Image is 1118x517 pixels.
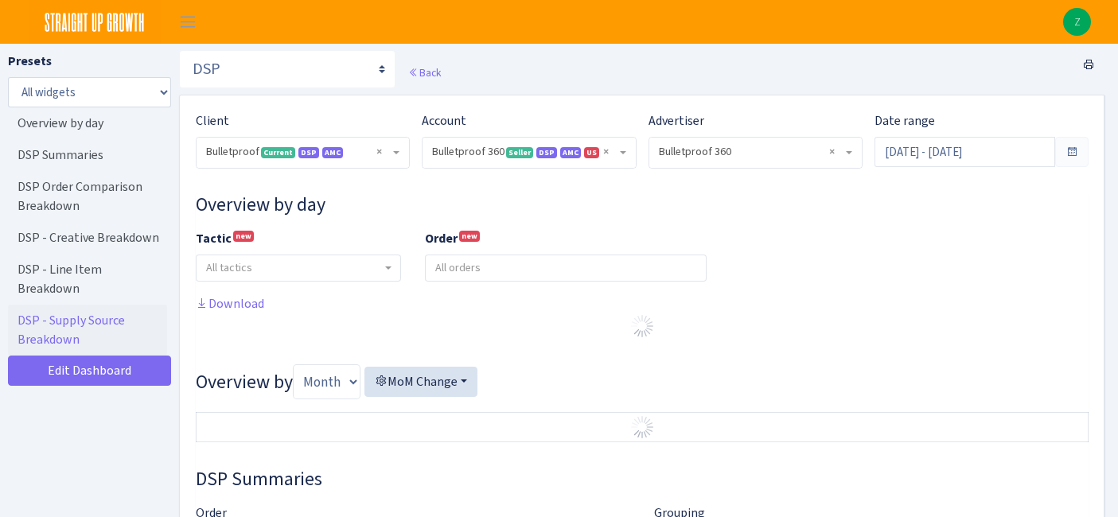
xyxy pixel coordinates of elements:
label: Presets [8,52,52,71]
a: Back [408,65,441,80]
span: Amazon Marketing Cloud [560,147,581,158]
a: DSP Order Comparison Breakdown [8,171,167,222]
label: Date range [875,111,935,130]
img: Preloader [629,414,655,440]
span: Remove all items [376,144,382,160]
span: Bulletproof 360 <span class="badge badge-success">Seller</span><span class="badge badge-primary">... [423,138,635,168]
span: Bulletproof <span class="badge badge-success">Current</span><span class="badge badge-primary">DSP... [197,138,409,168]
span: Bulletproof <span class="badge badge-success">Current</span><span class="badge badge-primary">DSP... [206,144,390,160]
span: DSP [298,147,319,158]
span: DSP [536,147,557,158]
h3: Overview by [196,364,1089,399]
button: Toggle navigation [168,9,208,35]
span: Amazon Marketing Cloud [322,147,343,158]
h3: Widget #10 [196,193,1089,216]
a: DSP Summaries [8,139,167,171]
sup: new [459,231,480,242]
b: Tactic [196,230,232,247]
span: All tactics [206,260,252,275]
a: Download [196,295,264,312]
span: US [584,147,599,158]
span: Bulletproof 360 [659,144,843,160]
h3: Widget #37 [196,468,1089,491]
a: DSP - Supply Source Breakdown [8,305,167,356]
a: Overview by day [8,107,167,139]
span: Current [261,147,295,158]
span: Bulletproof 360 [649,138,862,168]
span: Seller [506,147,533,158]
sup: new [233,231,254,242]
label: Account [422,111,466,130]
input: All orders [426,255,707,281]
a: Edit Dashboard [8,356,171,386]
span: Remove all items [829,144,835,160]
a: Z [1063,8,1091,36]
a: DSP - Creative Breakdown [8,222,167,254]
span: Bulletproof 360 <span class="badge badge-success">Seller</span><span class="badge badge-primary">... [432,144,616,160]
img: Zach Belous [1063,8,1091,36]
img: Preloader [629,313,655,339]
button: MoM Change [364,367,477,397]
b: Order [425,230,458,247]
label: Client [196,111,229,130]
a: DSP - Line Item Breakdown [8,254,167,305]
span: Remove all items [603,144,609,160]
label: Advertiser [649,111,704,130]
